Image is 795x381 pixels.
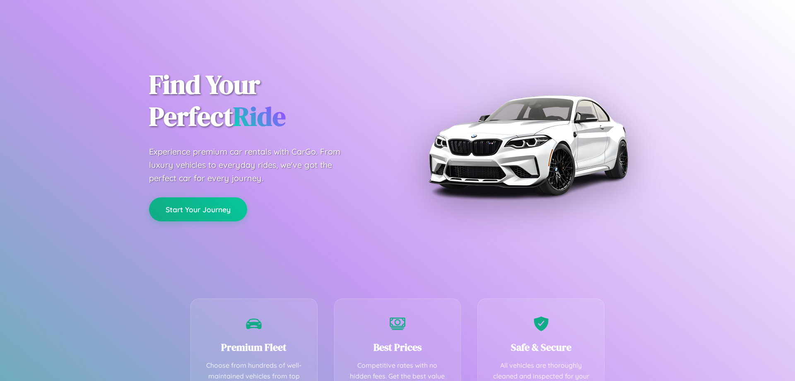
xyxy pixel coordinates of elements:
[490,340,592,354] h3: Safe & Secure
[149,145,356,185] p: Experience premium car rentals with CarGo. From luxury vehicles to everyday rides, we've got the ...
[203,340,305,354] h3: Premium Fleet
[149,197,247,221] button: Start Your Journey
[149,69,385,133] h1: Find Your Perfect
[424,41,631,249] img: Premium BMW car rental vehicle
[233,98,286,134] span: Ride
[347,340,448,354] h3: Best Prices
